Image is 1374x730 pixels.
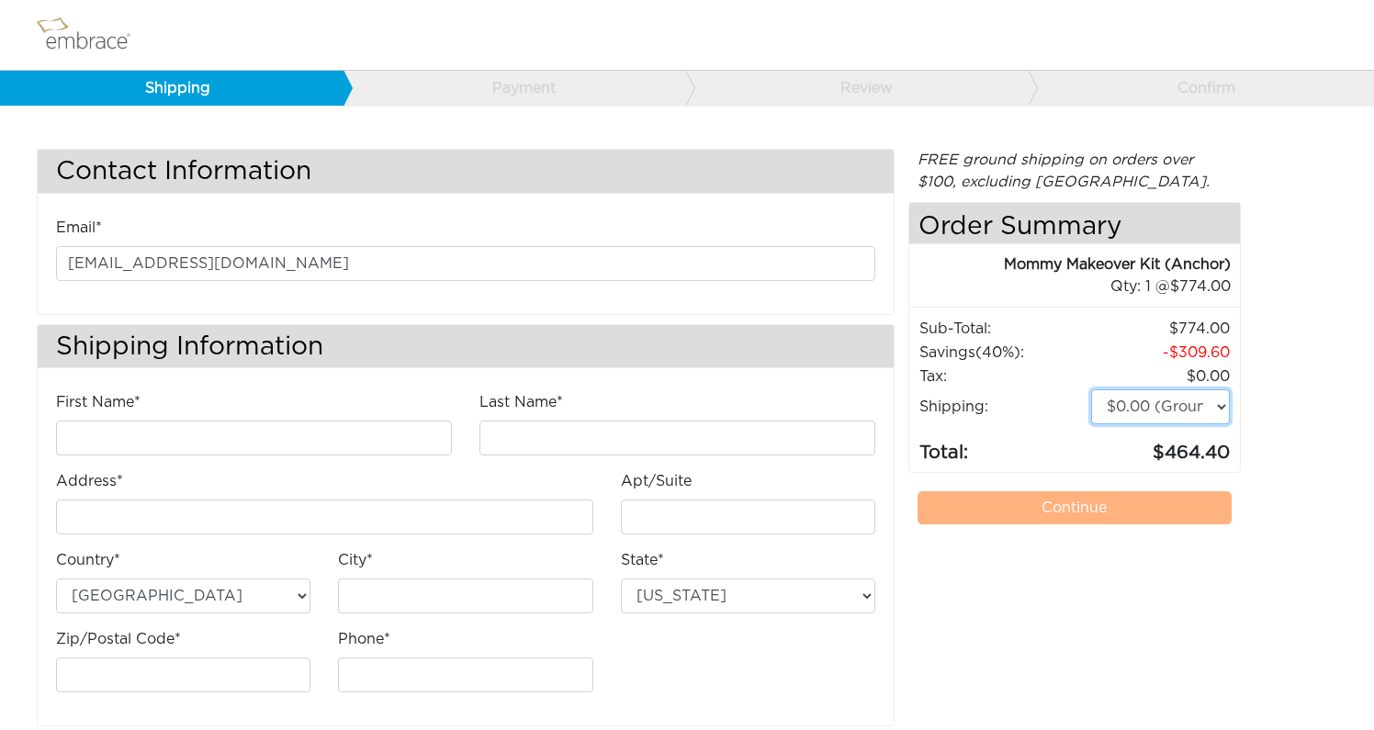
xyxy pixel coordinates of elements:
[918,317,1090,341] td: Sub-Total:
[918,341,1090,365] td: Savings :
[621,549,664,571] label: State*
[621,470,692,492] label: Apt/Suite
[918,388,1090,425] td: Shipping:
[56,391,141,413] label: First Name*
[56,217,102,239] label: Email*
[685,71,1029,106] a: Review
[338,628,390,650] label: Phone*
[918,365,1090,388] td: Tax:
[918,425,1090,467] td: Total:
[479,391,563,413] label: Last Name*
[1090,365,1231,388] td: 0.00
[918,491,1232,524] a: Continue
[56,549,120,571] label: Country*
[1090,317,1231,341] td: 774.00
[1170,279,1231,294] span: 774.00
[338,549,373,571] label: City*
[909,253,1231,275] div: Mommy Makeover Kit (Anchor)
[32,12,152,58] img: logo.png
[975,345,1020,360] span: (40%)
[38,150,894,193] h3: Contact Information
[343,71,686,106] a: Payment
[38,325,894,368] h3: Shipping Information
[1090,341,1231,365] td: 309.60
[932,275,1231,298] div: 1 @
[1028,71,1371,106] a: Confirm
[56,628,181,650] label: Zip/Postal Code*
[1090,425,1231,467] td: 464.40
[56,470,123,492] label: Address*
[908,149,1241,193] div: FREE ground shipping on orders over $100, excluding [GEOGRAPHIC_DATA].
[909,203,1240,244] h4: Order Summary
